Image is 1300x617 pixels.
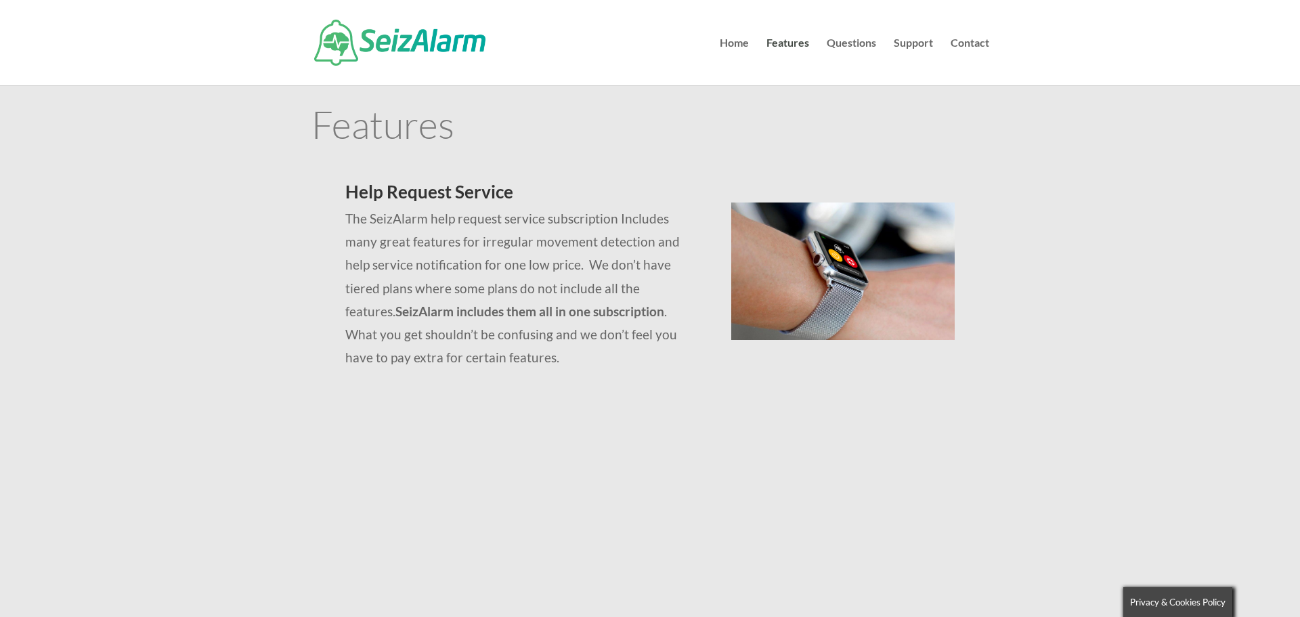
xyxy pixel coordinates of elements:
a: Home [720,38,749,85]
a: Contact [951,38,989,85]
a: Questions [827,38,876,85]
iframe: Help widget launcher [1179,564,1285,602]
p: The SeizAlarm help request service subscription Includes many great features for irregular moveme... [345,207,698,369]
span: Privacy & Cookies Policy [1130,597,1226,608]
strong: SeizAlarm includes them all in one subscription [395,303,664,319]
a: Support [894,38,933,85]
img: seizalarm-on-wrist [731,203,955,340]
h2: Help Request Service [345,183,698,207]
h1: Features [311,105,989,150]
a: Features [766,38,809,85]
img: SeizAlarm [314,20,485,66]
